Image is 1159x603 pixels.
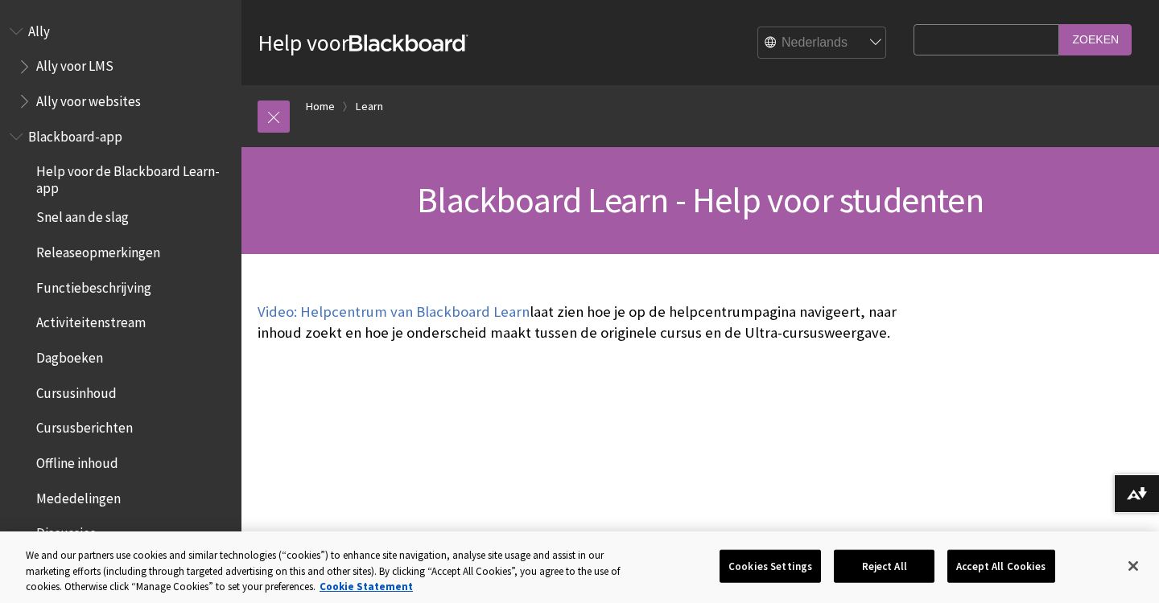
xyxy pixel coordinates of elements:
span: Blackboard-app [28,123,122,145]
span: Cursusinhoud [36,379,117,401]
span: Mededelingen [36,485,121,507]
span: Ally [28,18,50,39]
strong: Blackboard [349,35,468,51]
select: Site Language Selector [758,27,887,59]
button: Cookies Settings [720,549,821,583]
a: Home [306,96,335,117]
span: Discussies [36,520,96,542]
a: Video: Helpcentrum van Blackboard Learn [258,302,530,322]
span: Blackboard Learn - Help voor studenten [417,178,984,222]
nav: Book outline for Anthology Ally Help [10,18,232,115]
button: Accept All Cookies [947,549,1054,583]
div: We and our partners use cookies and similar technologies (“cookies”) to enhance site navigation, ... [26,548,637,595]
span: Snel aan de slag [36,204,129,226]
p: laat zien hoe je op de helpcentrumpagina navigeert, naar inhoud zoekt en hoe je onderscheid maakt... [258,301,905,343]
span: Releaseopmerkingen [36,239,160,260]
span: Offline inhoud [36,449,118,471]
a: More information about your privacy, opens in a new tab [320,580,413,593]
input: Zoeken [1059,24,1132,55]
a: Learn [356,96,383,117]
span: Dagboeken [36,344,103,366]
button: Close [1116,548,1151,584]
span: Functiebeschrijving [36,274,151,296]
span: Cursusberichten [36,415,133,437]
span: Help voor de Blackboard Learn-app [36,158,230,196]
a: Help voorBlackboard [258,28,468,57]
span: Ally voor LMS [36,53,113,75]
button: Reject All [834,549,934,583]
span: Activiteitenstream [36,310,146,331]
span: Ally voor websites [36,88,141,109]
